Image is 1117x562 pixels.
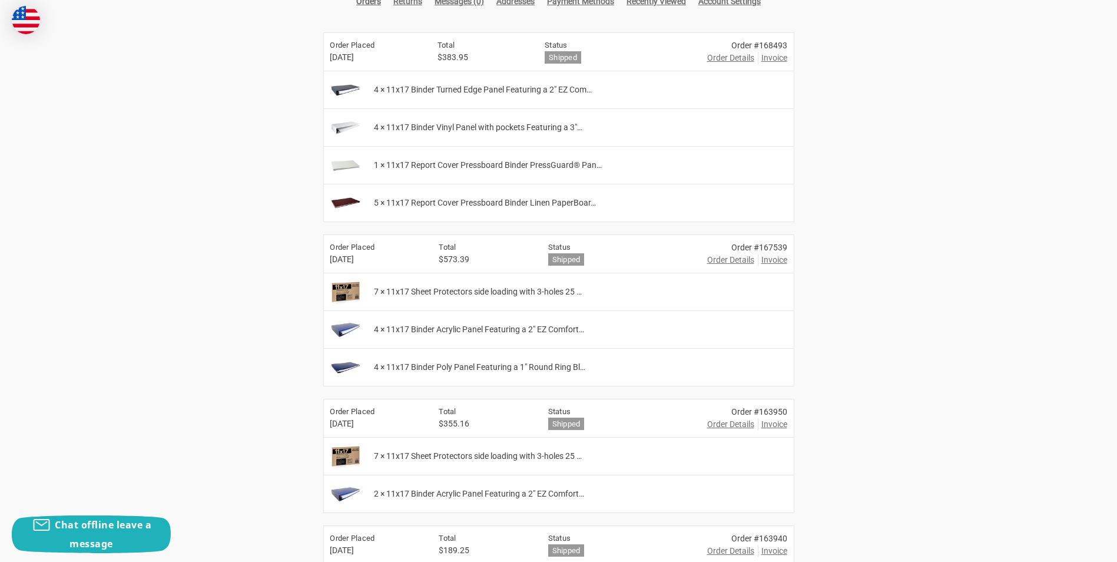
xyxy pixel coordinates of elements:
span: 7 × 11x17 Sheet Protectors side loading with 3-holes 25 … [374,286,582,298]
span: [DATE] [330,418,420,430]
a: Order Details [707,52,754,64]
span: $189.25 [439,544,529,557]
h6: Status [545,39,682,51]
img: 11x17 Binder Acrylic Panel Featuring a 2" EZ Comfort Locking Angle-D Blue [326,480,364,509]
h6: Shipped [548,253,585,266]
img: 11x17 Binder Turned Edge Panel Featuring a 2" EZ Comfort Locking Angle-D Grey [326,75,364,105]
h6: Order Placed [330,39,418,51]
span: Invoice [761,545,787,557]
h6: Order Placed [330,406,420,418]
span: Chat offline leave a message [55,518,151,550]
span: $573.39 [439,253,529,266]
h6: Shipped [545,51,581,64]
img: 11x17 Binder Vinyl Panel with pockets Featuring a 3" Angle-D Ring White [326,113,364,143]
img: 11x17 Binder Acrylic Panel Featuring a 2" EZ Comfort Locking Angle-D Blue [326,315,364,345]
span: [DATE] [330,253,420,266]
a: Order Details [707,418,754,431]
span: 7 × 11x17 Sheet Protectors side loading with 3-holes 25 … [374,450,582,462]
img: 11x17 Report Cover Pressboard Binder Linen PaperBoard Panels includes Fold-over Metal Fastener Ag... [326,189,364,218]
h6: Order Placed [330,533,420,544]
span: 4 × 11x17 Binder Poly Panel Featuring a 1" Round Ring Bl… [374,361,585,373]
div: Order #167539 [707,242,787,254]
img: duty and tax information for United States [12,6,40,34]
span: [DATE] [330,51,418,64]
img: 11x17 Report Cover Pressboard Binder PressGuard® Panels Includes Fold-over Metal Fasteners White ... [326,151,364,180]
div: Order #168493 [701,39,787,52]
h6: Status [548,242,688,253]
h6: Status [548,533,688,544]
span: 2 × 11x17 Binder Acrylic Panel Featuring a 2" EZ Comfort… [374,488,584,500]
h6: Total [437,39,526,51]
a: Order Details [707,545,754,557]
img: 11x17 Binder Poly Panel Featuring a 1" Round Ring Blue [326,353,364,382]
h6: Total [439,242,529,253]
h6: Total [439,533,529,544]
iframe: Google Customer Reviews [1020,530,1117,562]
h6: Shipped [548,544,585,557]
div: Order #163950 [707,406,787,418]
h6: Total [439,406,529,418]
h6: Status [548,406,688,418]
span: 5 × 11x17 Report Cover Pressboard Binder Linen PaperBoar… [374,197,596,209]
a: Order Details [707,254,754,266]
div: Order #163940 [707,533,787,545]
span: 4 × 11x17 Binder Acrylic Panel Featuring a 2" EZ Comfort… [374,323,584,336]
span: [DATE] [330,544,420,557]
span: Invoice [761,52,787,64]
span: 4 × 11x17 Binder Turned Edge Panel Featuring a 2" EZ Com… [374,84,592,96]
span: Invoice [761,254,787,266]
h6: Order Placed [330,242,420,253]
h6: Shipped [548,418,585,430]
span: 1 × 11x17 Report Cover Pressboard Binder PressGuard® Pan… [374,159,602,171]
span: $355.16 [439,418,529,430]
img: 11x17 Sheet Protectors side loading with 3-holes 25 Sleeves Durable Archival safe Crystal Clear [326,442,364,471]
span: $383.95 [437,51,526,64]
img: 11x17 Sheet Protectors side loading with 3-holes 25 Sleeves Durable Archival safe Crystal Clear [326,277,364,307]
button: Chat offline leave a message [12,515,171,553]
span: Invoice [761,418,787,431]
span: 4 × 11x17 Binder Vinyl Panel with pockets Featuring a 3"… [374,121,582,134]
